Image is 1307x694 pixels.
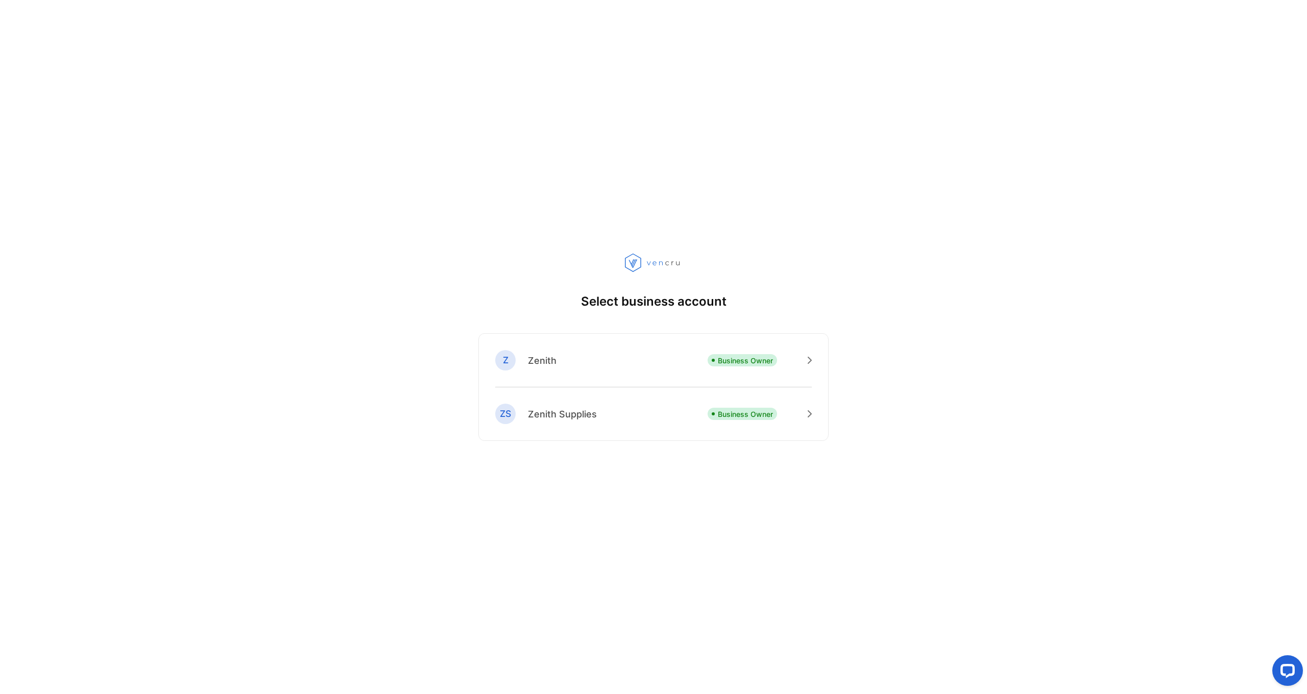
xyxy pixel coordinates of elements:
[625,253,682,272] img: vencru logo
[528,407,597,421] p: Zenith Supplies
[1264,651,1307,694] iframe: LiveChat chat widget
[718,355,773,366] p: Business Owner
[718,409,773,419] p: Business Owner
[500,407,511,420] p: ZS
[528,354,556,367] p: Zenith
[503,354,509,367] p: Z
[581,292,727,311] p: Select business account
